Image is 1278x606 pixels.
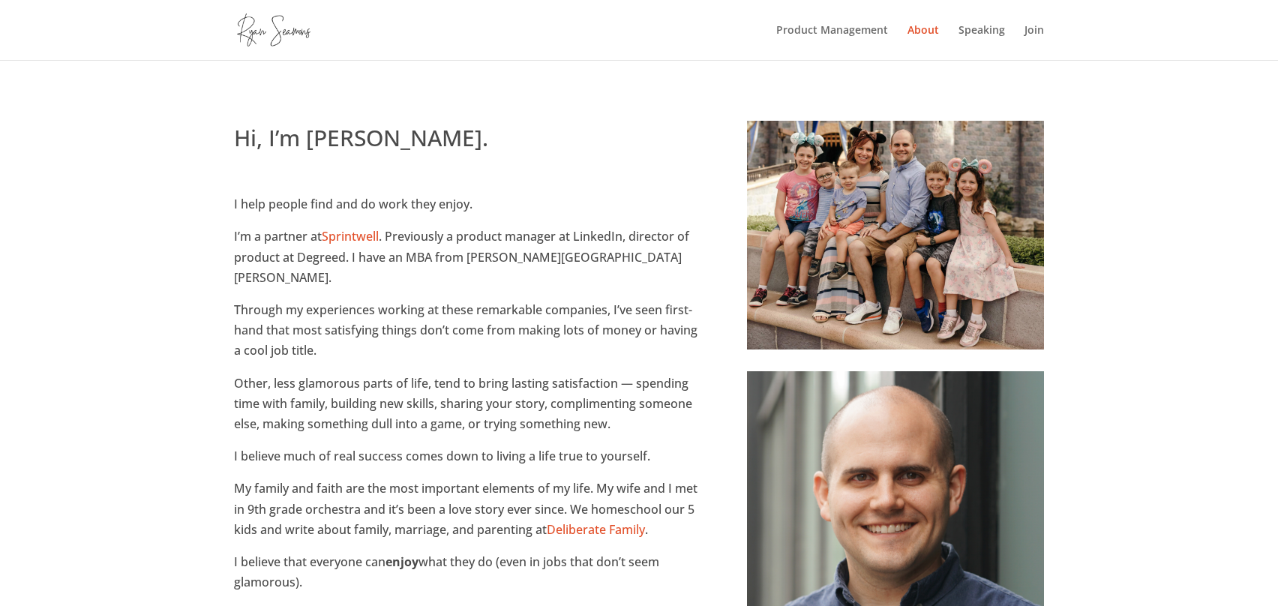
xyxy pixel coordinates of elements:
h1: Hi, I’m [PERSON_NAME]. [234,121,702,162]
img: ryanseamons.com [237,13,310,46]
p: Other, less glamorous parts of life, tend to bring lasting satisfaction — spending time with fami... [234,373,702,447]
a: Product Management [776,25,888,60]
a: Deliberate Family [547,521,645,538]
p: I believe much of real success comes down to living a life true to yourself. [234,446,702,478]
p: My family and faith are the most important elements of my life. My wife and I met in 9th grade or... [234,478,702,552]
p: Through my experiences working at these remarkable companies, I’ve seen first-hand that most sati... [234,300,702,373]
a: Speaking [958,25,1005,60]
a: Sprintwell [322,228,379,244]
a: Join [1024,25,1044,60]
p: I’m a partner at . Previously a product manager at LinkedIn, director of product at Degreed. I ha... [234,226,702,300]
a: About [907,25,939,60]
p: I help people find and do work they enjoy. [234,194,702,226]
strong: enjoy [385,553,418,570]
p: I believe that everyone can what they do (even in jobs that don’t seem glamorous). [234,552,702,604]
img: disney-family [747,121,1044,349]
